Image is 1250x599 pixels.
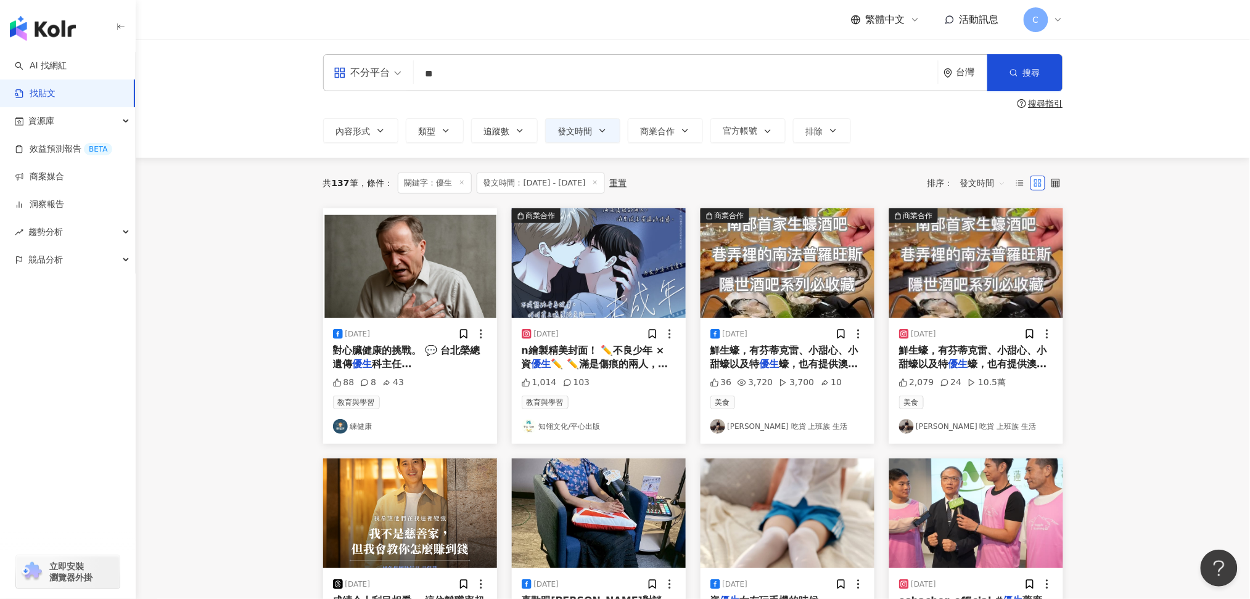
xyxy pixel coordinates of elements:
[987,54,1063,91] button: 搜尋
[899,419,914,434] img: KOL Avatar
[710,419,865,434] a: KOL Avatar[PERSON_NAME] 吃貨 上班族 生活
[1201,550,1238,587] iframe: Help Scout Beacon - Open
[899,396,924,409] span: 美食
[610,178,627,188] div: 重置
[406,118,464,143] button: 類型
[332,178,350,188] span: 137
[899,358,1047,383] span: 蠔，也有提供澳洲的太平洋生蠔與日本的
[723,579,748,590] div: [DATE]
[701,208,874,318] img: post-image
[336,126,371,136] span: 內容形式
[532,358,551,370] mark: 優生
[948,358,968,370] mark: 優生
[333,419,487,434] a: KOL Avatar練健康
[534,329,559,340] div: [DATE]
[15,198,64,211] a: 洞察報告
[1023,68,1040,78] span: 搜尋
[1018,99,1026,108] span: question-circle
[779,377,814,389] div: 3,700
[899,344,1047,370] span: 鮮生蠔，有芬蒂克雷、小甜心、小甜蠔以及特
[960,14,999,25] span: 活動訊息
[522,358,668,383] span: ✏️ ✏️滿是傷痕的兩人，滋生從未
[333,377,355,389] div: 88
[419,126,436,136] span: 類型
[522,419,676,434] a: KOL Avatar知翎文化/平心出版
[710,358,858,383] span: 蠔，也有提供澳洲的太平洋生蠔與日本的
[927,173,1013,193] div: 排序：
[353,358,372,370] mark: 優生
[821,377,842,389] div: 10
[911,579,937,590] div: [DATE]
[723,329,748,340] div: [DATE]
[49,561,93,583] span: 立即安裝 瀏覽器外掛
[563,377,590,389] div: 103
[866,13,905,26] span: 繁體中文
[534,579,559,590] div: [DATE]
[723,126,758,136] span: 官方帳號
[15,228,23,237] span: rise
[944,68,953,78] span: environment
[956,67,987,78] div: 台灣
[710,118,786,143] button: 官方帳號
[334,63,390,83] div: 不分平台
[15,60,67,72] a: searchAI 找網紅
[16,555,120,589] a: chrome extension立即安裝 瀏覽器外掛
[545,118,620,143] button: 發文時間
[760,358,779,370] mark: 優生
[911,329,937,340] div: [DATE]
[889,458,1063,568] img: post-image
[512,208,686,318] img: post-image
[899,419,1053,434] a: KOL Avatar[PERSON_NAME] 吃貨 上班族 生活
[15,171,64,183] a: 商案媒合
[345,329,371,340] div: [DATE]
[323,458,497,568] img: post-image
[477,173,605,194] span: 發文時間：[DATE] - [DATE]
[484,126,510,136] span: 追蹤數
[28,246,63,274] span: 競品分析
[710,377,732,389] div: 36
[333,344,480,370] span: 對心臟健康的挑戰。 💬 台北榮總遺傳
[522,344,665,370] span: n繪製精美封面！ ✏️不良少年 × 資
[333,396,380,409] span: 教育與學習
[15,143,112,155] a: 效益預測報告BETA
[710,419,725,434] img: KOL Avatar
[323,208,497,318] img: post-image
[806,126,823,136] span: 排除
[701,208,874,318] button: 商業合作
[1029,99,1063,108] div: 搜尋指引
[738,377,773,389] div: 3,720
[323,118,398,143] button: 內容形式
[641,126,675,136] span: 商業合作
[710,396,735,409] span: 美食
[558,126,593,136] span: 發文時間
[28,218,63,246] span: 趨勢分析
[512,458,686,568] img: post-image
[522,396,569,409] span: 教育與學習
[382,377,404,389] div: 43
[960,173,1006,193] span: 發文時間
[899,377,934,389] div: 2,079
[889,208,1063,318] img: post-image
[20,562,44,582] img: chrome extension
[10,16,76,41] img: logo
[522,419,537,434] img: KOL Avatar
[940,377,962,389] div: 24
[889,208,1063,318] button: 商業合作
[526,210,556,222] div: 商業合作
[1033,13,1039,26] span: C
[628,118,703,143] button: 商業合作
[471,118,538,143] button: 追蹤數
[323,178,358,188] div: 共 筆
[710,344,858,370] span: 鮮生蠔，有芬蒂克雷、小甜心、小甜蠔以及特
[360,377,376,389] div: 8
[28,107,54,135] span: 資源庫
[903,210,933,222] div: 商業合作
[793,118,851,143] button: 排除
[333,419,348,434] img: KOL Avatar
[345,579,371,590] div: [DATE]
[701,458,874,568] img: post-image
[968,377,1006,389] div: 10.5萬
[398,173,472,194] span: 關鍵字：優生
[715,210,744,222] div: 商業合作
[512,208,686,318] button: 商業合作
